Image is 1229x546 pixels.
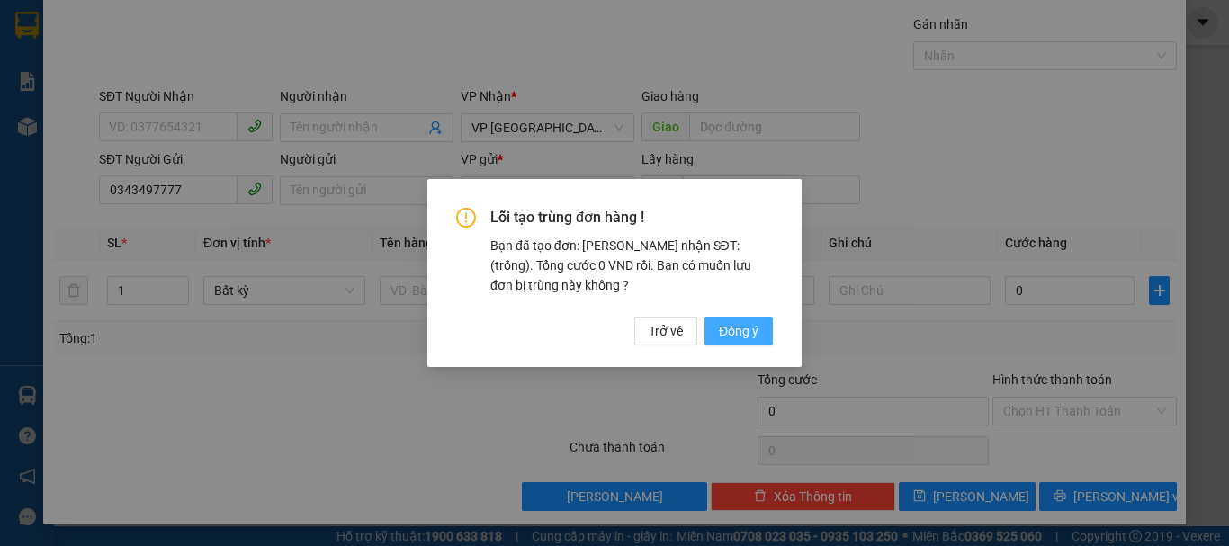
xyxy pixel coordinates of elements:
span: Lỗi tạo trùng đơn hàng ! [490,208,773,228]
div: Bạn đã tạo đơn: [PERSON_NAME] nhận SĐT: (trống). Tổng cước 0 VND rồi. Bạn có muốn lưu đơn bị trùn... [490,236,773,295]
button: Trở về [634,317,697,345]
span: Trở về [649,321,683,341]
span: Đồng ý [719,321,758,341]
button: Đồng ý [704,317,773,345]
span: exclamation-circle [456,208,476,228]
